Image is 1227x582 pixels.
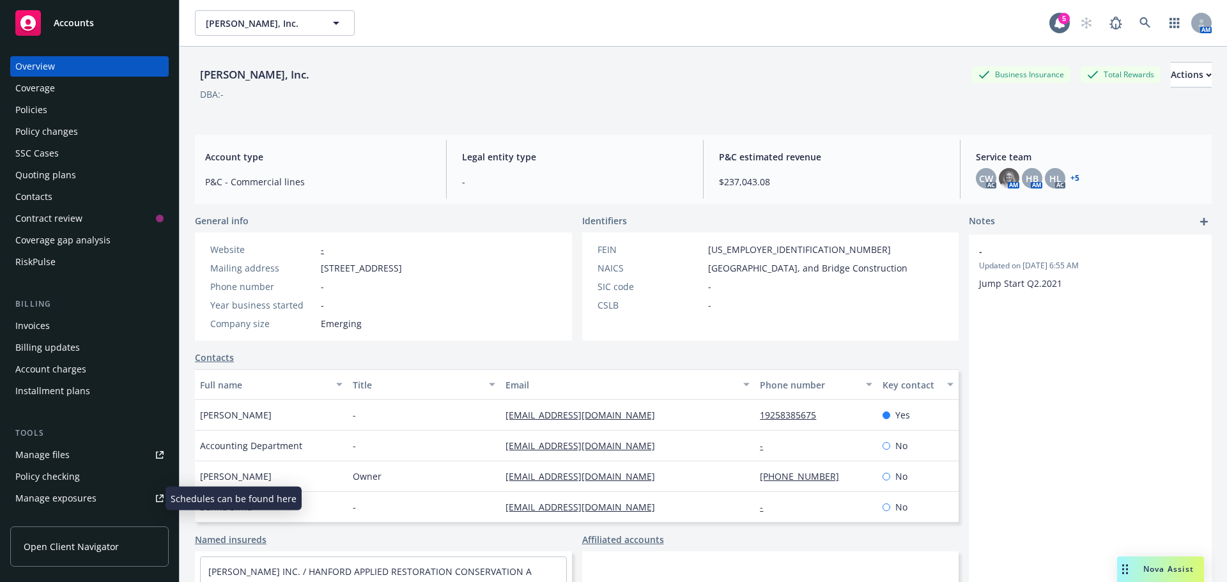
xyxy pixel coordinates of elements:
[760,501,773,513] a: -
[15,187,52,207] div: Contacts
[1171,62,1212,88] button: Actions
[755,369,877,400] button: Phone number
[195,351,234,364] a: Contacts
[10,488,169,509] a: Manage exposures
[205,175,431,188] span: P&C - Commercial lines
[10,100,169,120] a: Policies
[206,17,316,30] span: [PERSON_NAME], Inc.
[10,252,169,272] a: RiskPulse
[895,439,907,452] span: No
[1058,13,1070,24] div: 5
[462,150,688,164] span: Legal entity type
[10,445,169,465] a: Manage files
[15,359,86,379] div: Account charges
[15,208,82,229] div: Contract review
[1143,563,1194,574] span: Nova Assist
[505,378,736,392] div: Email
[15,316,50,336] div: Invoices
[10,187,169,207] a: Contacts
[1026,172,1038,185] span: HB
[15,488,96,509] div: Manage exposures
[979,277,1062,289] span: Jump Start Q2.2021
[10,230,169,250] a: Coverage gap analysis
[15,121,78,142] div: Policy changes
[10,316,169,336] a: Invoices
[598,243,703,256] div: FEIN
[598,261,703,275] div: NAICS
[210,243,316,256] div: Website
[10,381,169,401] a: Installment plans
[760,378,858,392] div: Phone number
[969,214,995,229] span: Notes
[195,214,249,227] span: General info
[1132,10,1158,36] a: Search
[195,66,314,83] div: [PERSON_NAME], Inc.
[10,165,169,185] a: Quoting plans
[10,208,169,229] a: Contract review
[979,245,1168,258] span: -
[15,510,99,530] div: Manage certificates
[1196,214,1212,229] a: add
[708,243,891,256] span: [US_EMPLOYER_IDENTIFICATION_NUMBER]
[505,470,665,482] a: [EMAIL_ADDRESS][DOMAIN_NAME]
[1171,63,1212,87] div: Actions
[719,150,945,164] span: P&C estimated revenue
[719,175,945,188] span: $237,043.08
[1081,66,1161,82] div: Total Rewards
[353,378,481,392] div: Title
[1117,556,1204,582] button: Nova Assist
[10,427,169,440] div: Tools
[979,260,1201,272] span: Updated on [DATE] 6:55 AM
[205,150,431,164] span: Account type
[582,533,664,546] a: Affiliated accounts
[195,10,355,36] button: [PERSON_NAME], Inc.
[760,470,849,482] a: [PHONE_NUMBER]
[1103,10,1129,36] a: Report a Bug
[200,88,224,101] div: DBA: -
[15,381,90,401] div: Installment plans
[10,510,169,530] a: Manage certificates
[15,100,47,120] div: Policies
[15,252,56,272] div: RiskPulse
[15,337,80,358] div: Billing updates
[200,378,328,392] div: Full name
[210,298,316,312] div: Year business started
[210,280,316,293] div: Phone number
[321,280,324,293] span: -
[598,280,703,293] div: SIC code
[195,369,348,400] button: Full name
[708,261,907,275] span: [GEOGRAPHIC_DATA], and Bridge Construction
[462,175,688,188] span: -
[1070,174,1079,182] a: +5
[895,500,907,514] span: No
[10,121,169,142] a: Policy changes
[708,280,711,293] span: -
[321,317,362,330] span: Emerging
[24,540,119,553] span: Open Client Navigator
[999,168,1019,188] img: photo
[353,470,382,483] span: Owner
[979,172,993,185] span: CW
[200,408,272,422] span: [PERSON_NAME]
[500,369,755,400] button: Email
[15,78,55,98] div: Coverage
[15,466,80,487] div: Policy checking
[353,439,356,452] span: -
[708,298,711,312] span: -
[321,261,402,275] span: [STREET_ADDRESS]
[10,56,169,77] a: Overview
[15,445,70,465] div: Manage files
[15,230,111,250] div: Coverage gap analysis
[895,470,907,483] span: No
[1117,556,1133,582] div: Drag to move
[15,143,59,164] div: SSC Cases
[1074,10,1099,36] a: Start snowing
[760,409,826,421] a: 19258385675
[582,214,627,227] span: Identifiers
[505,440,665,452] a: [EMAIL_ADDRESS][DOMAIN_NAME]
[760,440,773,452] a: -
[883,378,939,392] div: Key contact
[321,243,324,256] a: -
[10,5,169,41] a: Accounts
